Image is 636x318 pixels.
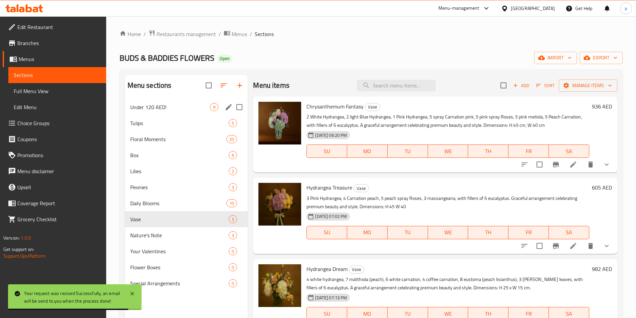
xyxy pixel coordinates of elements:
[8,67,106,83] a: Sections
[599,156,615,173] button: show more
[599,238,615,254] button: show more
[552,146,587,156] span: SA
[157,30,216,38] span: Restaurants management
[592,102,612,111] h6: 936 AED
[229,232,237,239] span: 3
[226,199,237,207] div: items
[3,245,34,254] span: Get support on:
[130,279,229,287] div: Special Arrangements
[128,80,172,90] h2: Menu sections
[17,39,101,47] span: Branches
[217,56,232,61] span: Open
[229,167,237,175] div: items
[229,231,237,239] div: items
[229,168,237,175] span: 2
[229,215,237,223] div: items
[354,185,369,192] span: Vase
[8,99,106,115] a: Edit Menu
[130,247,229,255] span: Your Valentines
[17,215,101,223] span: Grocery Checklist
[17,151,101,159] span: Promotions
[125,179,248,195] div: Peonies3
[17,23,101,31] span: Edit Restaurant
[3,163,106,179] a: Menu disclaimer
[549,144,589,158] button: SA
[17,183,101,191] span: Upsell
[130,199,227,207] span: Daily Blooms
[438,4,479,12] div: Menu-management
[130,183,229,191] span: Peonies
[229,152,237,158] span: 6
[3,147,106,163] a: Promotions
[533,239,547,253] span: Select to update
[306,101,364,111] span: Chrysanthemum Fantasy
[511,5,555,12] div: [GEOGRAPHIC_DATA]
[19,55,101,63] span: Menus
[217,55,232,63] div: Open
[354,184,369,192] div: Vase
[125,275,248,291] div: Special Arrangements0
[227,136,237,142] span: 20
[559,79,617,92] button: Manage items
[3,252,46,260] a: Support.OpsPlatform
[3,211,106,227] a: Grocery Checklist
[552,228,587,237] span: SA
[17,167,101,175] span: Menu disclaimer
[312,132,350,138] span: [DATE] 06:20 PM
[585,54,617,62] span: export
[347,144,388,158] button: MO
[3,19,106,35] a: Edit Restaurant
[365,103,380,111] span: Vase
[548,156,564,173] button: Branch-specific-item
[14,103,101,111] span: Edit Menu
[511,146,546,156] span: FR
[8,83,106,99] a: Full Menu View
[149,30,216,38] a: Restaurants management
[210,103,218,111] div: items
[516,156,533,173] button: sort-choices
[468,144,508,158] button: TH
[3,195,106,211] a: Coverage Report
[229,248,237,255] span: 0
[428,144,468,158] button: WE
[312,213,350,220] span: [DATE] 07:02 PM
[130,231,229,239] div: Nature's Note
[227,200,237,207] span: 10
[258,264,301,307] img: Hydrangea Dream
[125,195,248,211] div: Daily Blooms10
[125,211,248,227] div: Vase3
[125,147,248,163] div: Box6
[14,71,101,79] span: Sections
[549,226,589,239] button: SA
[388,144,428,158] button: TU
[564,81,612,90] span: Manage items
[17,119,101,127] span: Choice Groups
[510,80,532,91] span: Add item
[130,215,229,223] span: Vase
[130,167,229,175] div: Lilies
[130,151,229,159] div: Box
[125,131,248,147] div: Floral Moments20
[347,226,388,239] button: MO
[306,275,589,292] p: 4 white hydrangea, 7 matthiola (peach), 6 white carnation, 4 coffee carnation, 8 eustoma (peach l...
[349,266,364,273] span: Vase
[468,226,508,239] button: TH
[548,238,564,254] button: Branch-specific-item
[130,119,229,127] span: Tulips
[202,78,216,92] span: Select all sections
[533,157,547,172] span: Select to update
[144,30,146,38] li: /
[388,226,428,239] button: TU
[309,228,345,237] span: SU
[508,226,549,239] button: FR
[24,290,123,305] div: Your request was recived Successfully, an email will be send to you when the process done!
[229,280,237,287] span: 0
[3,35,106,51] a: Branches
[592,183,612,192] h6: 605 AED
[232,30,247,38] span: Menus
[3,131,106,147] a: Coupons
